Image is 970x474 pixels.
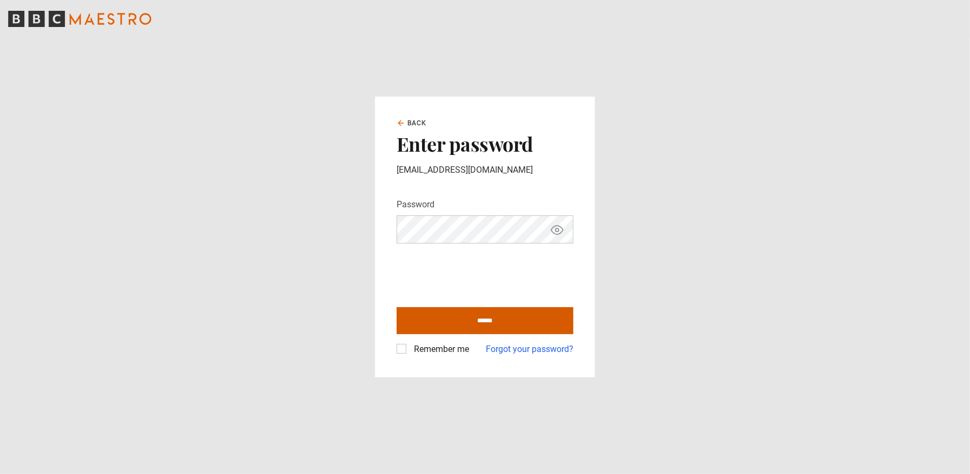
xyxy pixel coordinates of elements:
iframe: reCAPTCHA [397,252,561,294]
span: Back [407,118,427,128]
label: Password [397,198,434,211]
label: Remember me [410,343,469,356]
p: [EMAIL_ADDRESS][DOMAIN_NAME] [397,164,573,177]
h2: Enter password [397,132,573,155]
a: Forgot your password? [486,343,573,356]
a: Back [397,118,427,128]
button: Show password [548,220,566,239]
svg: BBC Maestro [8,11,151,27]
